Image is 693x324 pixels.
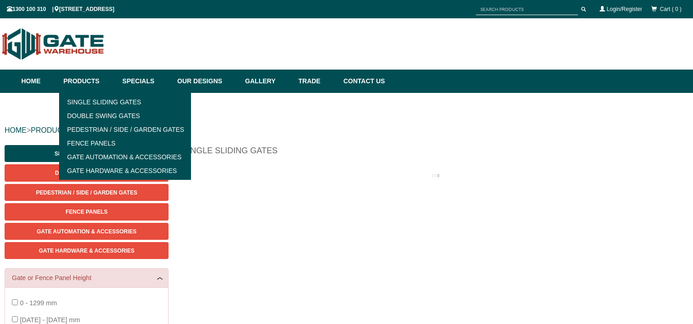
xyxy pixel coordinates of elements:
[39,248,135,254] span: Gate Hardware & Accessories
[5,164,169,181] a: Double Swing Gates
[62,95,189,109] a: Single Sliding Gates
[62,123,189,136] a: Pedestrian / Side / Garden Gates
[173,70,240,93] a: Our Designs
[5,184,169,201] a: Pedestrian / Side / Garden Gates
[37,228,136,235] span: Gate Automation & Accessories
[55,170,118,176] span: Double Swing Gates
[59,70,118,93] a: Products
[607,6,642,12] a: Login/Register
[20,299,57,307] span: 0 - 1299 mm
[5,242,169,259] a: Gate Hardware & Accessories
[5,126,27,134] a: HOME
[294,70,338,93] a: Trade
[5,223,169,240] a: Gate Automation & Accessories
[36,189,137,196] span: Pedestrian / Side / Garden Gates
[5,116,688,145] div: > >
[62,164,189,178] a: Gate Hardware & Accessories
[476,4,578,15] input: SEARCH PRODUCTS
[182,145,688,161] h1: Single Sliding Gates
[432,173,439,178] img: please_wait.gif
[5,145,169,162] a: Single Sliding Gates
[240,70,294,93] a: Gallery
[7,6,115,12] span: 1300 100 310 | [STREET_ADDRESS]
[660,6,682,12] span: Cart ( 0 )
[31,126,72,134] a: PRODUCTS
[5,203,169,220] a: Fence Panels
[65,209,108,215] span: Fence Panels
[62,136,189,150] a: Fence Panels
[339,70,385,93] a: Contact Us
[20,316,80,324] span: [DATE] - [DATE] mm
[62,150,189,164] a: Gate Automation & Accessories
[12,273,161,283] a: Gate or Fence Panel Height
[62,109,189,123] a: Double Swing Gates
[22,70,59,93] a: Home
[118,70,173,93] a: Specials
[55,151,119,157] span: Single Sliding Gates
